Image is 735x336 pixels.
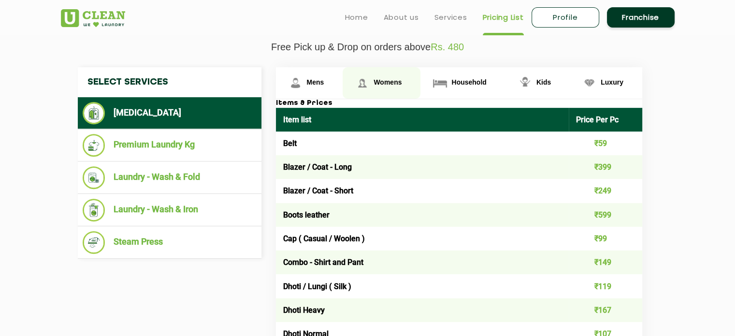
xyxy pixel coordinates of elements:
[434,12,467,23] a: Services
[569,155,642,179] td: ₹399
[569,179,642,203] td: ₹249
[276,155,569,179] td: Blazer / Coat - Long
[276,274,569,298] td: Dhoti / Lungi ( Silk )
[517,74,533,91] img: Kids
[276,131,569,155] td: Belt
[569,274,642,298] td: ₹119
[345,12,368,23] a: Home
[83,231,105,254] img: Steam Press
[581,74,598,91] img: Luxury
[276,108,569,131] th: Item list
[276,298,569,322] td: Dhoti Heavy
[78,67,261,97] h4: Select Services
[374,78,402,86] span: Womens
[61,42,675,53] p: Free Pick up & Drop on orders above
[83,166,105,189] img: Laundry - Wash & Fold
[276,99,642,108] h3: Items & Prices
[61,9,125,27] img: UClean Laundry and Dry Cleaning
[532,7,599,28] a: Profile
[432,74,448,91] img: Household
[569,298,642,322] td: ₹167
[276,250,569,274] td: Combo - Shirt and Pant
[83,199,105,221] img: Laundry - Wash & Iron
[287,74,304,91] img: Mens
[451,78,486,86] span: Household
[276,227,569,250] td: Cap ( Casual / Woolen )
[601,78,623,86] span: Luxury
[83,166,257,189] li: Laundry - Wash & Fold
[569,227,642,250] td: ₹99
[307,78,324,86] span: Mens
[569,250,642,274] td: ₹149
[83,102,105,124] img: Dry Cleaning
[569,108,642,131] th: Price Per Pc
[483,12,524,23] a: Pricing List
[83,134,105,157] img: Premium Laundry Kg
[83,102,257,124] li: [MEDICAL_DATA]
[354,74,371,91] img: Womens
[569,131,642,155] td: ₹59
[83,199,257,221] li: Laundry - Wash & Iron
[384,12,419,23] a: About us
[83,134,257,157] li: Premium Laundry Kg
[83,231,257,254] li: Steam Press
[569,203,642,227] td: ₹599
[607,7,675,28] a: Franchise
[276,179,569,203] td: Blazer / Coat - Short
[536,78,551,86] span: Kids
[431,42,464,52] span: Rs. 480
[276,203,569,227] td: Boots leather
